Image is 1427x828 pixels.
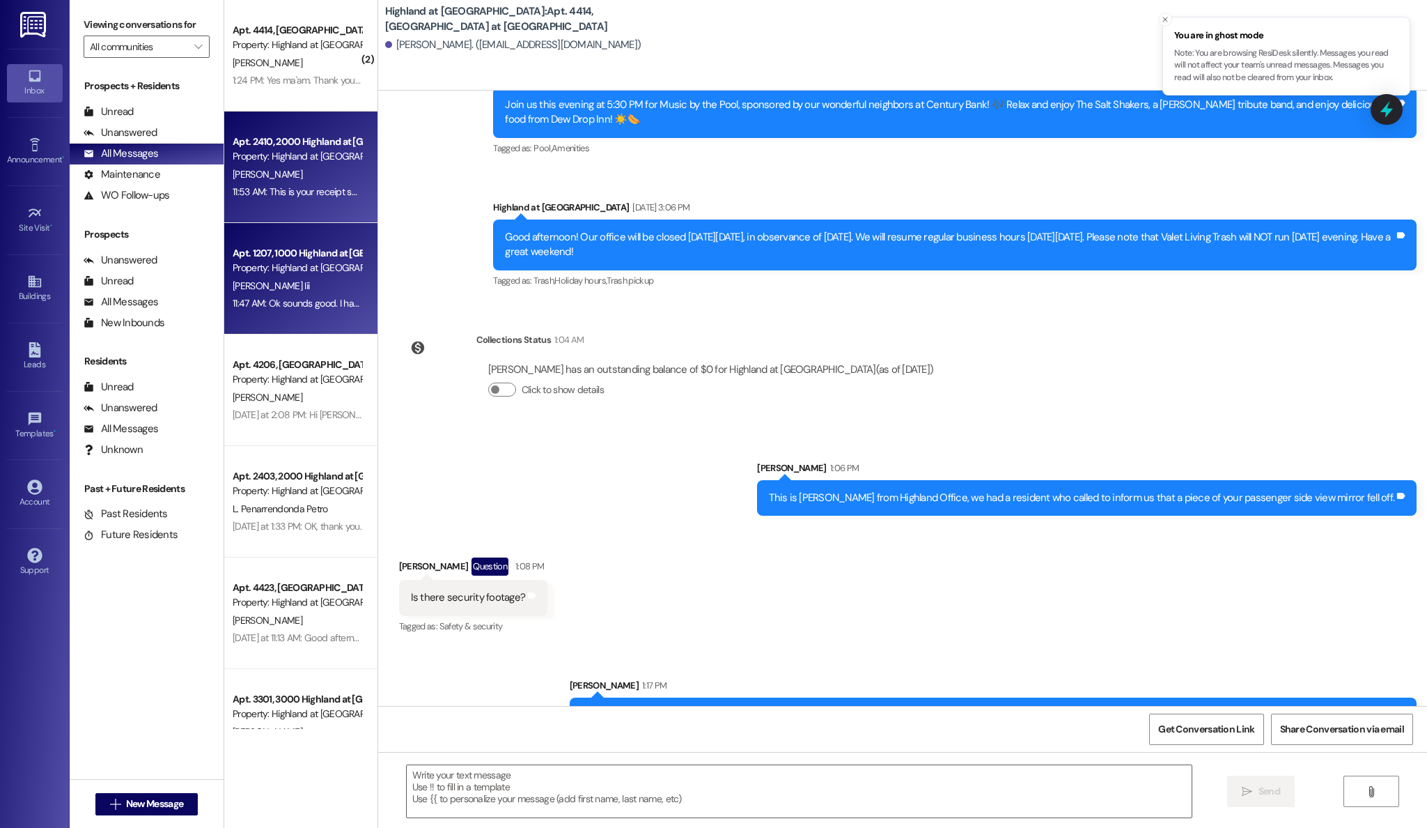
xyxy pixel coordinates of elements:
button: Close toast [1158,13,1172,26]
div: Apt. 2403, 2000 Highland at [GEOGRAPHIC_DATA] [233,469,361,484]
div: Unknown [84,443,143,457]
span: You are in ghost mode [1174,29,1398,43]
span: • [54,427,56,436]
div: Unread [84,274,134,289]
div: Unanswered [84,253,157,268]
div: 1:08 PM [512,559,544,574]
p: Note: You are browsing ResiDesk silently. Messages you read will not affect your team's unread me... [1174,47,1398,84]
label: Viewing conversations for [84,14,210,36]
span: [PERSON_NAME] Iii [233,279,309,292]
div: Apt. 2410, 2000 Highland at [GEOGRAPHIC_DATA] [233,135,361,149]
div: Property: Highland at [GEOGRAPHIC_DATA] [233,707,361,721]
span: • [50,221,52,231]
button: Send [1227,776,1295,807]
div: This is [PERSON_NAME] from Highland Office, we had a resident who called to inform us that a piec... [769,491,1394,505]
i:  [1366,786,1376,797]
div: Tagged as: [493,270,1417,291]
span: L. Penarrendonda Petro [233,503,328,515]
div: [DATE] 3:06 PM [629,200,689,215]
span: Share Conversation via email [1280,722,1404,737]
div: Apt. 4423, [GEOGRAPHIC_DATA] at [GEOGRAPHIC_DATA] [233,581,361,595]
span: [PERSON_NAME] [233,56,302,69]
div: Apt. 4206, [GEOGRAPHIC_DATA] at [GEOGRAPHIC_DATA] [233,358,361,372]
span: Pool , [533,142,552,154]
div: Prospects + Residents [70,79,224,93]
span: [PERSON_NAME] [233,614,302,627]
div: [PERSON_NAME] [757,461,1417,480]
div: Property: Highland at [GEOGRAPHIC_DATA] [233,484,361,498]
i:  [110,799,120,810]
div: All Messages [84,295,158,309]
div: WO Follow-ups [84,188,169,203]
div: 1:04 AM [551,332,584,347]
div: [PERSON_NAME]. ([EMAIL_ADDRESS][DOMAIN_NAME]) [385,38,641,52]
span: [PERSON_NAME] [233,726,302,738]
div: Prospects [70,227,224,242]
div: Tagged as: [493,138,1417,158]
span: [PERSON_NAME] [233,391,302,404]
i:  [1242,786,1252,797]
div: All Messages [84,422,158,436]
button: Share Conversation via email [1271,714,1413,745]
div: Past + Future Residents [70,482,224,496]
div: 1:06 PM [827,461,859,475]
div: Collections Status [476,332,551,347]
img: ResiDesk Logo [20,12,49,38]
span: • [62,153,64,162]
div: Unanswered [84,125,157,140]
span: Trash pickup [607,275,653,286]
div: Apt. 3301, 3000 Highland at [GEOGRAPHIC_DATA] [233,692,361,707]
div: Past Residents [84,507,168,521]
b: Highland at [GEOGRAPHIC_DATA]: Apt. 4414, [GEOGRAPHIC_DATA] at [GEOGRAPHIC_DATA] [385,4,664,34]
label: Click to show details [522,383,604,397]
div: 11:53 AM: This is your receipt showing your modem has been returned to UPS for shipping. [233,185,592,198]
div: [DATE] at 1:33 PM: OK, thank you. [233,520,361,532]
div: [DATE] at 11:13 AM: Good afternoon, I just spoke with our mail carrier. She said its fine that yo... [233,631,1334,644]
a: Buildings [7,270,63,307]
div: Property: Highland at [GEOGRAPHIC_DATA] [233,595,361,610]
div: [DATE] at 2:08 PM: Hi [PERSON_NAME], you have some flowers waiting for you in the lobby :) [233,408,603,421]
div: [PERSON_NAME] has an outstanding balance of $0 for Highland at [GEOGRAPHIC_DATA] (as of [DATE]) [488,362,934,377]
div: 11:47 AM: Ok sounds good. I have dropped it off at your door. [233,297,474,309]
a: Templates • [7,407,63,445]
a: Support [7,544,63,581]
div: Residents [70,354,224,369]
div: All Messages [84,146,158,161]
div: Maintenance [84,167,160,182]
span: Send [1258,784,1280,799]
div: Question [471,558,508,575]
div: Property: Highland at [GEOGRAPHIC_DATA] [233,149,361,164]
div: Join us this evening at 5:30 PM for Music by the Pool, sponsored by our wonderful neighbors at Ce... [505,98,1394,128]
i:  [194,41,202,52]
div: Property: Highland at [GEOGRAPHIC_DATA] [233,38,361,52]
div: [PERSON_NAME] [570,678,1417,698]
a: Inbox [7,64,63,102]
span: Trash , [533,275,554,286]
div: [PERSON_NAME] [399,558,548,580]
div: Apt. 4414, [GEOGRAPHIC_DATA] at [GEOGRAPHIC_DATA] [233,23,361,38]
div: Unread [84,380,134,394]
button: New Message [95,793,198,815]
div: Is there security footage? [411,590,526,605]
span: [PERSON_NAME] [233,168,302,181]
div: Property: Highland at [GEOGRAPHIC_DATA] [233,372,361,387]
a: Account [7,475,63,513]
div: Unanswered [84,401,157,415]
span: Holiday hours , [554,275,607,286]
div: Tagged as: [399,616,548,636]
span: Get Conversation Link [1158,722,1254,737]
span: New Message [126,797,183,811]
a: Leads [7,338,63,376]
div: Good afternoon! Our office will be closed [DATE][DATE], in observance of [DATE]. We will resume r... [505,230,1394,260]
div: Highland at [GEOGRAPHIC_DATA] [493,200,1417,220]
input: All communities [90,36,187,58]
span: Safety & security [439,620,503,632]
a: Site Visit • [7,201,63,239]
div: Unread [84,105,134,119]
button: Get Conversation Link [1149,714,1263,745]
div: 1:17 PM [639,678,666,693]
div: Property: Highland at [GEOGRAPHIC_DATA] [233,261,361,275]
div: 1:24 PM: Yes ma'am. Thank you for that information, I will give this to [PERSON_NAME] and I'll se... [233,74,967,86]
span: Amenities [552,142,589,154]
div: New Inbounds [84,316,164,330]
